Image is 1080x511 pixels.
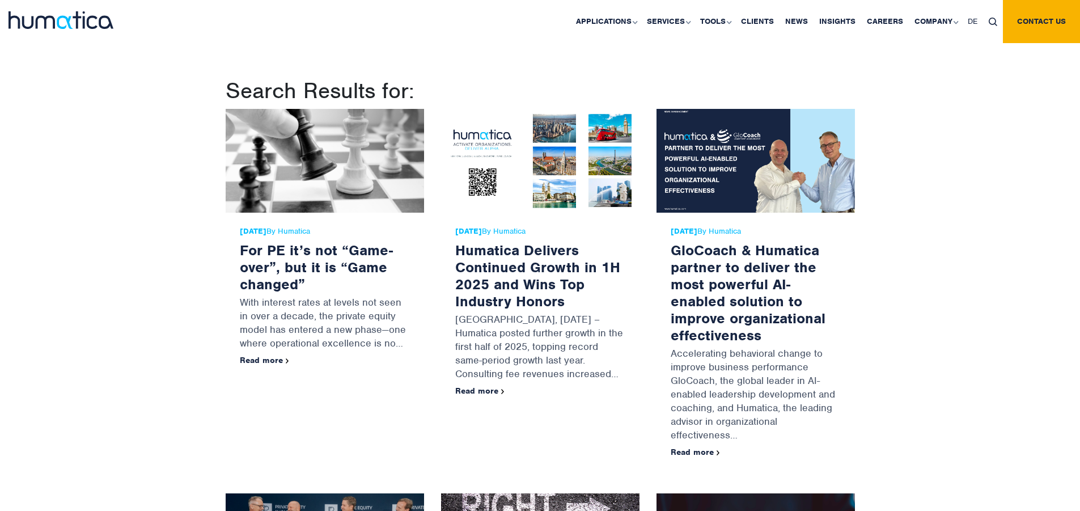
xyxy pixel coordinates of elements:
[671,344,841,447] p: Accelerating behavioral change to improve business performance GloCoach, the global leader in AI-...
[240,355,289,365] a: Read more
[455,386,505,396] a: Read more
[501,389,505,394] img: arrowicon
[226,77,855,104] h1: Search Results for:
[226,109,424,213] img: For PE it’s not “Game-over”, but it is “Game changed”
[240,293,410,356] p: With interest rates at levels not seen in over a decade, the private equity model has entered a n...
[455,226,482,236] strong: [DATE]
[989,18,997,26] img: search_icon
[657,109,855,213] img: GloCoach & Humatica partner to deliver the most powerful AI-enabled solution to improve organizat...
[240,227,410,236] span: By Humatica
[671,227,841,236] span: By Humatica
[455,310,625,386] p: [GEOGRAPHIC_DATA], [DATE] – Humatica posted further growth in the first half of 2025, topping rec...
[240,241,393,293] a: For PE it’s not “Game-over”, but it is “Game changed”
[717,450,720,455] img: arrowicon
[286,358,289,364] img: arrowicon
[671,241,825,344] a: GloCoach & Humatica partner to deliver the most powerful AI-enabled solution to improve organizat...
[240,226,266,236] strong: [DATE]
[441,109,639,213] img: Humatica Delivers Continued Growth in 1H 2025 and Wins Top Industry Honors
[455,227,625,236] span: By Humatica
[968,16,977,26] span: DE
[671,226,697,236] strong: [DATE]
[455,241,620,310] a: Humatica Delivers Continued Growth in 1H 2025 and Wins Top Industry Honors
[9,11,113,29] img: logo
[671,447,720,457] a: Read more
